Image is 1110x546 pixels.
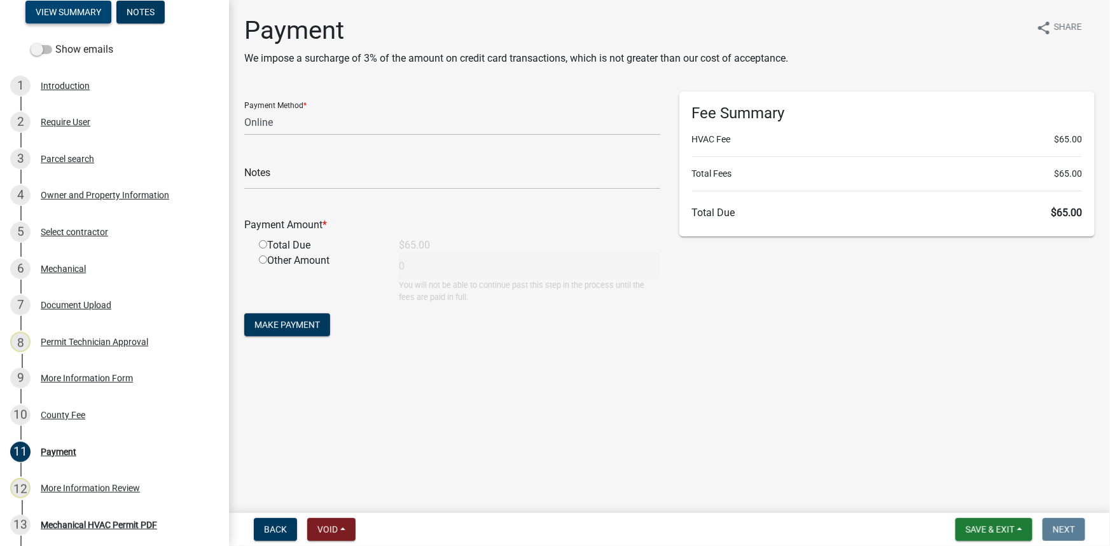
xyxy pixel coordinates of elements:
span: $65.00 [1051,207,1082,219]
div: County Fee [41,411,85,420]
i: share [1036,20,1051,36]
div: 5 [10,222,31,242]
span: Next [1053,524,1075,535]
label: Show emails [31,42,113,57]
div: 1 [10,76,31,96]
span: Make Payment [254,320,320,330]
div: 7 [10,295,31,315]
div: Permit Technician Approval [41,338,148,346]
li: Total Fees [692,167,1083,181]
button: Notes [116,1,165,24]
div: 12 [10,478,31,498]
span: $65.00 [1054,167,1082,181]
div: Payment Amount [235,217,670,233]
div: Document Upload [41,301,111,310]
div: 3 [10,149,31,169]
div: More Information Review [41,484,140,493]
button: shareShare [1026,15,1092,40]
div: 6 [10,259,31,279]
li: HVAC Fee [692,133,1083,146]
div: 2 [10,112,31,132]
div: Other Amount [249,253,389,303]
div: Introduction [41,81,90,90]
span: Save & Exit [966,524,1015,535]
h1: Payment [244,15,788,46]
wm-modal-confirm: Summary [25,8,111,18]
span: $65.00 [1054,133,1082,146]
h6: Fee Summary [692,104,1083,123]
div: Require User [41,118,90,126]
div: 10 [10,405,31,425]
span: Void [317,524,338,535]
div: 11 [10,442,31,462]
div: Owner and Property Information [41,191,169,200]
div: Select contractor [41,228,108,236]
div: 13 [10,515,31,535]
div: Mechanical HVAC Permit PDF [41,521,157,529]
p: We impose a surcharge of 3% of the amount on credit card transactions, which is not greater than ... [244,51,788,66]
div: 4 [10,185,31,205]
span: Share [1054,20,1082,36]
div: 9 [10,368,31,388]
wm-modal-confirm: Notes [116,8,165,18]
button: Next [1043,518,1085,541]
div: Payment [41,447,76,456]
h6: Total Due [692,207,1083,219]
button: View Summary [25,1,111,24]
div: More Information Form [41,374,133,383]
div: 8 [10,332,31,352]
button: Save & Exit [955,518,1032,541]
button: Back [254,518,297,541]
span: Back [264,524,287,535]
button: Make Payment [244,313,330,336]
div: Mechanical [41,264,86,273]
button: Void [307,518,356,541]
div: Total Due [249,238,389,253]
div: Parcel search [41,154,94,163]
